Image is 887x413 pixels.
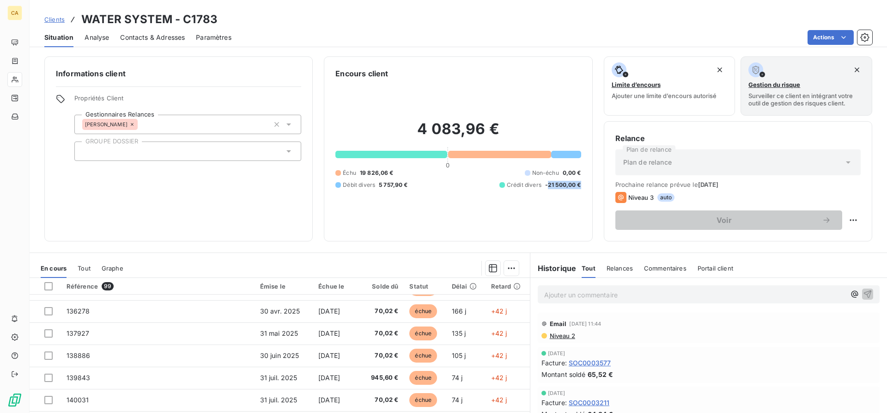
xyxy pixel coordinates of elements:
div: Échue le [318,283,348,290]
span: 99 [102,282,114,290]
span: Contacts & Adresses [120,33,185,42]
span: Analyse [85,33,109,42]
span: Relances [607,265,633,272]
span: Niveau 3 [628,194,654,201]
div: Référence [67,282,249,290]
span: Ajouter une limite d’encours autorisé [612,92,717,99]
span: Tout [78,265,91,272]
span: Gestion du risque [748,81,800,88]
span: Échu [343,169,356,177]
span: 31 juil. 2025 [260,374,298,382]
span: +42 j [491,396,507,404]
span: +42 j [491,374,507,382]
h6: Historique [530,263,577,274]
span: 5 757,90 € [379,181,408,189]
iframe: Intercom live chat [856,382,878,404]
span: 138886 [67,351,91,359]
span: 139843 [67,374,91,382]
span: 0 [446,161,450,169]
span: -21 500,00 € [545,181,581,189]
h6: Relance [615,133,861,144]
span: Montant soldé [541,370,586,379]
span: 135 j [452,329,466,337]
span: Non-échu [532,169,559,177]
span: 70,02 € [359,395,399,405]
span: [DATE] [318,396,340,404]
button: Actions [808,30,854,45]
h6: Informations client [56,68,301,79]
span: Portail client [698,265,733,272]
span: 140031 [67,396,89,404]
span: [PERSON_NAME] [85,122,128,127]
span: Voir [626,216,822,224]
span: Graphe [102,265,123,272]
span: 0,00 € [563,169,581,177]
span: Surveiller ce client en intégrant votre outil de gestion des risques client. [748,92,864,107]
span: 74 j [452,396,463,404]
div: CA [7,6,22,20]
div: Statut [409,283,440,290]
div: Solde dû [359,283,399,290]
span: Plan de relance [623,158,672,167]
span: 137927 [67,329,90,337]
button: Gestion du risqueSurveiller ce client en intégrant votre outil de gestion des risques client. [741,56,872,116]
button: Voir [615,210,842,230]
span: 70,02 € [359,329,399,338]
div: Retard [491,283,524,290]
span: 31 juil. 2025 [260,396,298,404]
span: échue [409,304,437,318]
span: échue [409,393,437,407]
span: Facture : [541,398,567,407]
span: Niveau 2 [549,332,575,339]
span: 166 j [452,307,467,315]
span: [DATE] [318,374,340,382]
span: Commentaires [644,265,687,272]
span: SOC0003577 [569,358,611,368]
span: [DATE] [548,351,565,356]
span: +42 j [491,307,507,315]
span: [DATE] [318,329,340,337]
span: 945,60 € [359,373,399,382]
span: 30 avr. 2025 [260,307,300,315]
span: 70,02 € [359,351,399,360]
span: Clients [44,16,65,23]
span: [DATE] [318,351,340,359]
span: Débit divers [343,181,375,189]
span: SOC0003211 [569,398,610,407]
span: [DATE] [698,181,719,188]
div: Émise le [260,283,308,290]
span: Paramètres [196,33,231,42]
span: En cours [41,265,67,272]
div: Délai [452,283,480,290]
span: 31 mai 2025 [260,329,298,337]
span: échue [409,327,437,340]
span: Propriétés Client [74,94,301,107]
span: Email [550,320,567,327]
span: échue [409,349,437,363]
h6: Encours client [335,68,388,79]
button: Limite d’encoursAjouter une limite d’encours autorisé [604,56,735,116]
span: 65,52 € [588,370,613,379]
img: Logo LeanPay [7,393,22,407]
span: 70,02 € [359,307,399,316]
span: 19 826,06 € [360,169,394,177]
span: 105 j [452,351,466,359]
span: Situation [44,33,73,42]
a: Clients [44,15,65,24]
span: [DATE] [318,307,340,315]
span: Crédit divers [507,181,541,189]
span: échue [409,371,437,385]
span: +42 j [491,351,507,359]
span: Tout [582,265,595,272]
span: 136278 [67,307,90,315]
span: [DATE] [548,390,565,396]
span: auto [657,193,675,202]
span: 74 j [452,374,463,382]
span: [DATE] 11:44 [569,321,601,327]
span: Prochaine relance prévue le [615,181,861,188]
span: Limite d’encours [612,81,661,88]
input: Ajouter une valeur [82,147,90,155]
span: Facture : [541,358,567,368]
span: +42 j [491,329,507,337]
input: Ajouter une valeur [138,120,145,129]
